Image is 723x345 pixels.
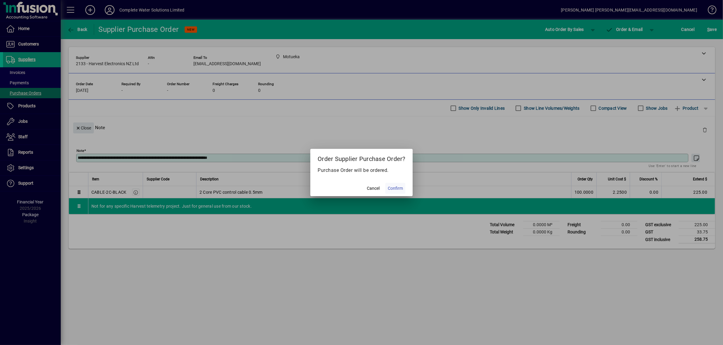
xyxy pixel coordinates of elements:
button: Cancel [363,183,383,194]
button: Confirm [385,183,405,194]
span: Confirm [388,185,403,192]
span: Cancel [367,185,380,192]
h2: Order Supplier Purchase Order? [310,149,413,166]
p: Purchase Order will be ordered. [318,167,405,174]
